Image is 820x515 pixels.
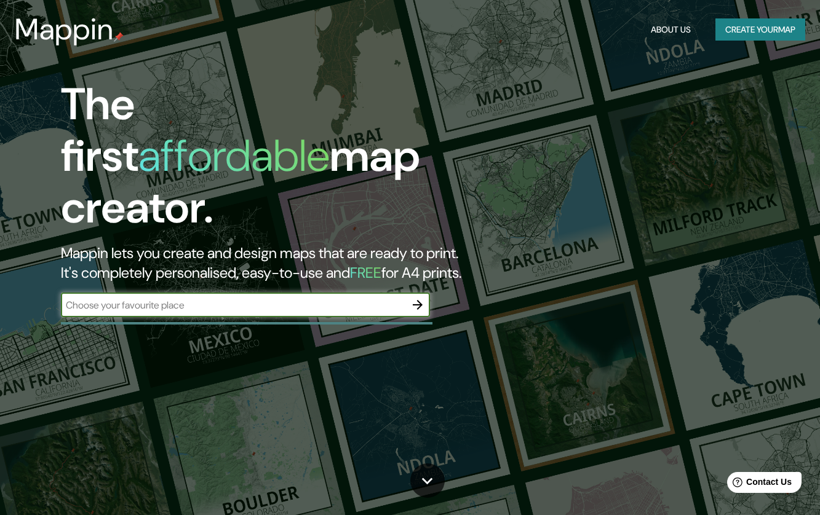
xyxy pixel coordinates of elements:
h2: Mappin lets you create and design maps that are ready to print. It's completely personalised, eas... [61,243,471,283]
input: Choose your favourite place [61,298,405,312]
h1: The first map creator. [61,79,471,243]
button: Create yourmap [715,18,805,41]
img: mappin-pin [114,32,124,42]
h1: affordable [138,127,330,184]
iframe: Help widget launcher [711,467,806,501]
button: About Us [646,18,696,41]
h3: Mappin [15,12,114,47]
h5: FREE [350,263,381,282]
